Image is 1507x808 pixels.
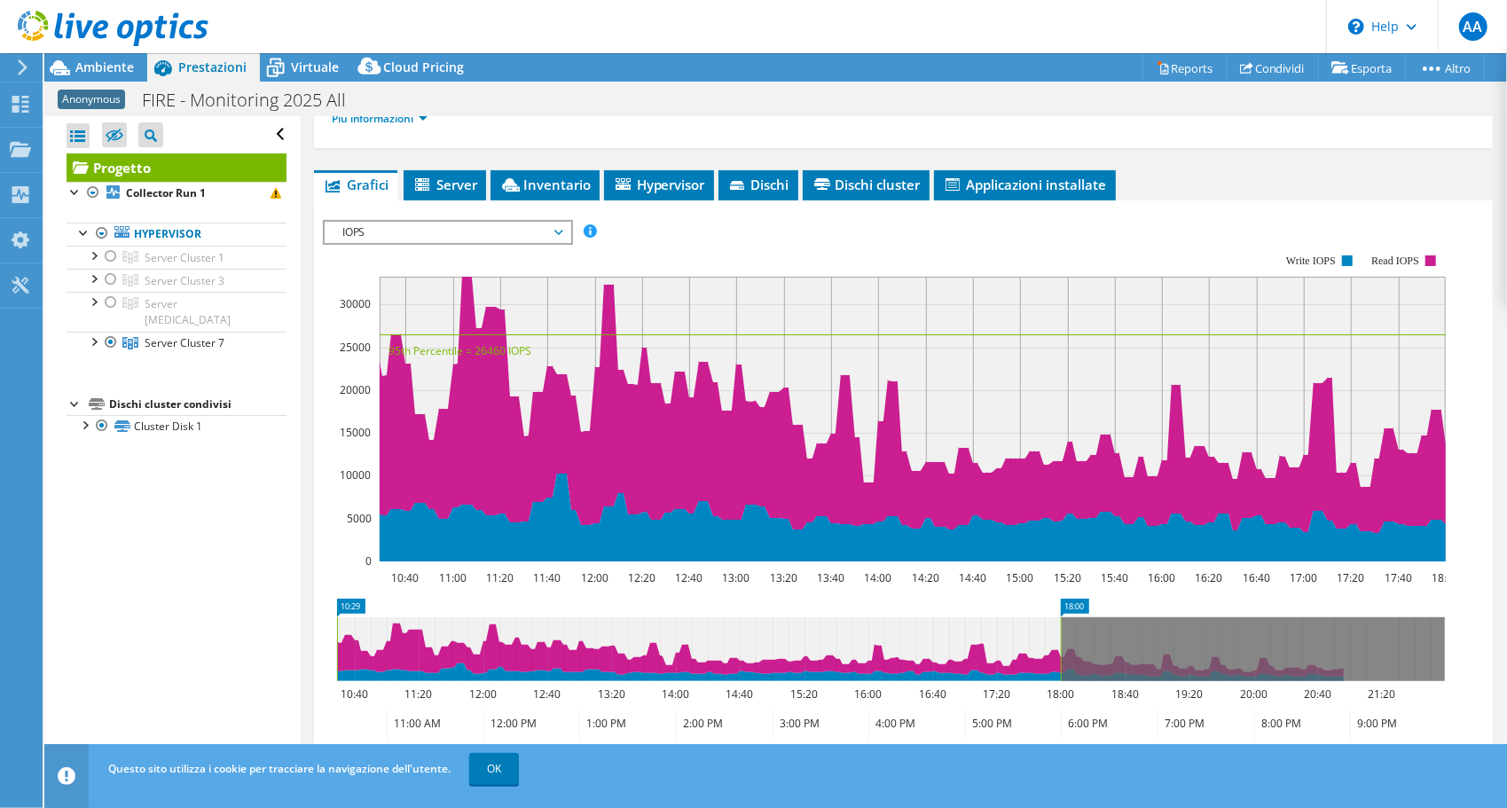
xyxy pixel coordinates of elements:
[340,296,371,311] text: 30000
[334,222,561,243] span: IOPS
[412,176,477,193] span: Server
[722,570,750,585] text: 13:00
[332,111,428,126] a: Più informazioni
[389,343,531,358] text: 95th Percentile = 26460 IOPS
[533,686,561,702] text: 12:40
[67,153,286,182] a: Progetto
[959,570,986,585] text: 14:40
[817,570,844,585] text: 13:40
[912,570,939,585] text: 14:20
[1243,570,1270,585] text: 16:40
[340,382,371,397] text: 20000
[469,686,497,702] text: 12:00
[499,176,591,193] span: Inventario
[67,223,286,246] a: Hypervisor
[145,335,224,350] span: Server Cluster 7
[726,686,753,702] text: 14:40
[145,273,224,288] span: Server Cluster 3
[1227,54,1319,82] a: Condividi
[628,570,655,585] text: 12:20
[58,90,125,109] span: Anonymous
[1459,12,1487,41] span: AA
[1240,686,1268,702] text: 20:00
[323,176,389,193] span: Grafici
[404,686,432,702] text: 11:20
[1348,19,1364,35] svg: \n
[1290,570,1317,585] text: 17:00
[1175,686,1203,702] text: 19:20
[75,59,134,75] span: Ambiente
[1432,570,1459,585] text: 18:00
[675,570,702,585] text: 12:40
[1047,686,1074,702] text: 18:00
[1148,570,1175,585] text: 16:00
[727,176,789,193] span: Dischi
[1286,255,1336,267] text: Write IOPS
[341,686,368,702] text: 10:40
[439,570,467,585] text: 11:00
[108,761,451,776] span: Questo sito utilizza i cookie per tracciare la navigazione dell'utente.
[67,332,286,355] a: Server Cluster 7
[1111,686,1139,702] text: 18:40
[1142,54,1228,82] a: Reports
[383,59,464,75] span: Cloud Pricing
[613,176,705,193] span: Hypervisor
[854,686,882,702] text: 16:00
[126,185,206,200] b: Collector Run 1
[67,246,286,269] a: Server Cluster 1
[109,394,286,415] div: Dischi cluster condivisi
[1385,570,1412,585] text: 17:40
[469,753,519,785] a: OK
[943,176,1107,193] span: Applicazioni installate
[1054,570,1081,585] text: 15:20
[365,553,372,569] text: 0
[662,686,689,702] text: 14:00
[533,570,561,585] text: 11:40
[145,296,231,327] span: Server [MEDICAL_DATA]
[812,176,921,193] span: Dischi cluster
[391,570,419,585] text: 10:40
[1304,686,1331,702] text: 20:40
[1195,570,1222,585] text: 16:20
[67,182,286,205] a: Collector Run 1
[340,425,371,440] text: 15000
[340,467,371,482] text: 10000
[770,570,797,585] text: 13:20
[178,59,247,75] span: Prestazioni
[1371,255,1419,267] text: Read IOPS
[145,250,224,265] span: Server Cluster 1
[1405,54,1485,82] a: Altro
[1101,570,1128,585] text: 15:40
[67,415,286,438] a: Cluster Disk 1
[291,59,339,75] span: Virtuale
[864,570,891,585] text: 14:00
[340,340,371,355] text: 25000
[67,292,286,331] a: Server Cluster 5
[1337,570,1364,585] text: 17:20
[983,686,1010,702] text: 17:20
[581,570,608,585] text: 12:00
[1368,686,1395,702] text: 21:20
[1006,570,1033,585] text: 15:00
[347,511,372,526] text: 5000
[67,269,286,292] a: Server Cluster 3
[919,686,946,702] text: 16:40
[486,570,514,585] text: 11:20
[134,90,373,110] h1: FIRE - Monitoring 2025 All
[1318,54,1406,82] a: Esporta
[598,686,625,702] text: 13:20
[790,686,818,702] text: 15:20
